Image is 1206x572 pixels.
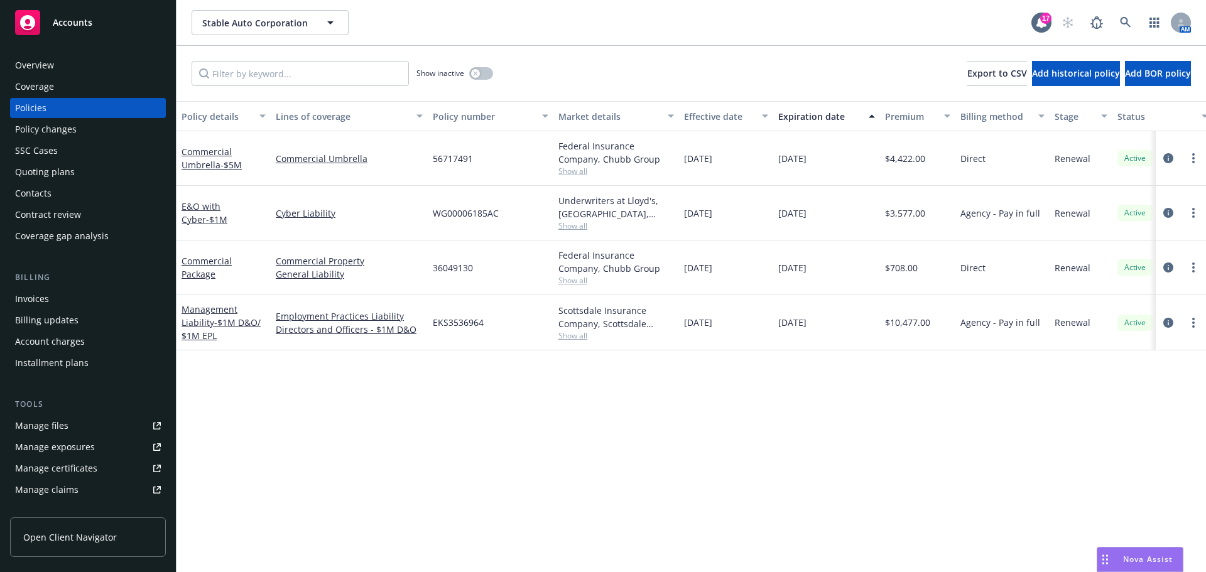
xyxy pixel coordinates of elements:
a: Invoices [10,289,166,309]
div: Premium [885,110,937,123]
span: $708.00 [885,261,918,274]
span: Renewal [1055,316,1090,329]
input: Filter by keyword... [192,61,409,86]
a: Report a Bug [1084,10,1109,35]
span: [DATE] [778,261,807,274]
span: Open Client Navigator [23,531,117,544]
a: Commercial Property [276,254,423,267]
button: Add historical policy [1032,61,1120,86]
span: $10,477.00 [885,316,930,329]
span: [DATE] [684,261,712,274]
div: Policies [15,98,46,118]
a: Installment plans [10,353,166,373]
button: Premium [880,101,955,131]
div: Manage exposures [15,437,95,457]
span: [DATE] [778,316,807,329]
div: Account charges [15,332,85,352]
button: Billing method [955,101,1050,131]
div: Stage [1055,110,1094,123]
span: WG00006185AC [433,207,499,220]
div: Lines of coverage [276,110,409,123]
a: Commercial Umbrella [182,146,242,171]
a: circleInformation [1161,151,1176,166]
span: Nova Assist [1123,554,1173,564]
div: Effective date [684,110,754,123]
a: Overview [10,55,166,75]
span: [DATE] [778,152,807,165]
div: Billing updates [15,310,79,330]
div: Installment plans [15,353,89,373]
a: Policy changes [10,119,166,139]
a: Manage BORs [10,501,166,521]
div: 17 [1040,13,1051,24]
a: E&O with Cyber [182,200,227,225]
span: - $5M [220,159,242,171]
div: Federal Insurance Company, Chubb Group [558,139,674,166]
button: Add BOR policy [1125,61,1191,86]
a: Manage exposures [10,437,166,457]
div: Contacts [15,183,52,203]
div: Overview [15,55,54,75]
span: Renewal [1055,261,1090,274]
a: Cyber Liability [276,207,423,220]
div: Manage claims [15,480,79,500]
a: Account charges [10,332,166,352]
span: Stable Auto Corporation [202,16,311,30]
a: Coverage gap analysis [10,226,166,246]
a: circleInformation [1161,260,1176,275]
a: Manage certificates [10,458,166,478]
span: Show all [558,220,674,231]
a: more [1186,260,1201,275]
div: Billing [10,271,166,284]
div: Manage BORs [15,501,74,521]
div: Policy number [433,110,535,123]
span: Direct [960,152,986,165]
button: Market details [553,101,679,131]
a: Coverage [10,77,166,97]
div: Underwriters at Lloyd's, [GEOGRAPHIC_DATA], [PERSON_NAME] of London, CRC Group [558,194,674,220]
span: Agency - Pay in full [960,207,1040,220]
div: Coverage [15,77,54,97]
a: Manage claims [10,480,166,500]
span: $3,577.00 [885,207,925,220]
span: Active [1122,207,1148,219]
button: Stable Auto Corporation [192,10,349,35]
div: Manage files [15,416,68,436]
a: Policies [10,98,166,118]
a: Manage files [10,416,166,436]
span: - $1M D&O/ $1M EPL [182,316,261,342]
a: Start snowing [1055,10,1080,35]
span: Agency - Pay in full [960,316,1040,329]
button: Expiration date [773,101,880,131]
span: Show all [558,275,674,286]
div: Scottsdale Insurance Company, Scottsdale Insurance Company (Nationwide), CRC Group [558,304,674,330]
span: 36049130 [433,261,473,274]
button: Effective date [679,101,773,131]
button: Nova Assist [1097,547,1183,572]
button: Policy number [428,101,553,131]
span: [DATE] [684,207,712,220]
a: more [1186,205,1201,220]
span: - $1M [206,213,227,225]
a: Switch app [1142,10,1167,35]
span: Add BOR policy [1125,67,1191,79]
a: Contract review [10,205,166,225]
button: Export to CSV [967,61,1027,86]
a: circleInformation [1161,315,1176,330]
span: EKS3536964 [433,316,484,329]
button: Policy details [177,101,271,131]
div: Policy changes [15,119,77,139]
a: circleInformation [1161,205,1176,220]
a: Contacts [10,183,166,203]
span: Add historical policy [1032,67,1120,79]
a: Directors and Officers - $1M D&O [276,323,423,336]
span: Show all [558,330,674,341]
span: Active [1122,153,1148,164]
div: Invoices [15,289,49,309]
a: Search [1113,10,1138,35]
button: Stage [1050,101,1112,131]
div: Market details [558,110,660,123]
div: Expiration date [778,110,861,123]
div: Status [1117,110,1194,123]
